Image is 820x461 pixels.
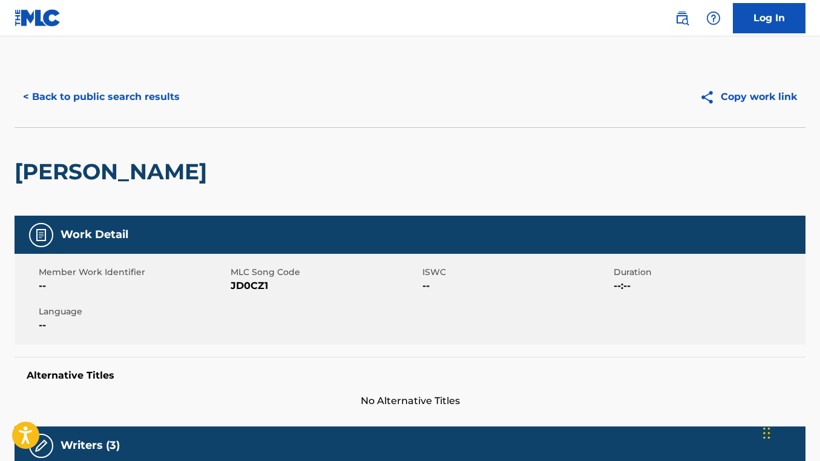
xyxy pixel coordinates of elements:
[700,90,721,105] img: Copy work link
[231,279,419,293] span: JD0CZ1
[39,279,228,293] span: --
[670,6,694,30] a: Public Search
[759,403,820,461] iframe: Chat Widget
[39,318,228,333] span: --
[61,439,120,453] h5: Writers (3)
[27,370,793,382] h5: Alternative Titles
[61,228,128,242] h5: Work Detail
[34,439,48,453] img: Writers
[15,394,805,408] span: No Alternative Titles
[733,3,805,33] a: Log In
[614,266,802,279] span: Duration
[763,415,770,451] div: Drag
[614,279,802,293] span: --:--
[422,279,611,293] span: --
[15,158,213,185] h2: [PERSON_NAME]
[701,6,726,30] div: Help
[231,266,419,279] span: MLC Song Code
[39,266,228,279] span: Member Work Identifier
[422,266,611,279] span: ISWC
[39,305,228,318] span: Language
[706,11,721,25] img: help
[675,11,689,25] img: search
[34,228,48,242] img: Work Detail
[15,9,61,27] img: MLC Logo
[15,82,188,112] button: < Back to public search results
[691,82,805,112] button: Copy work link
